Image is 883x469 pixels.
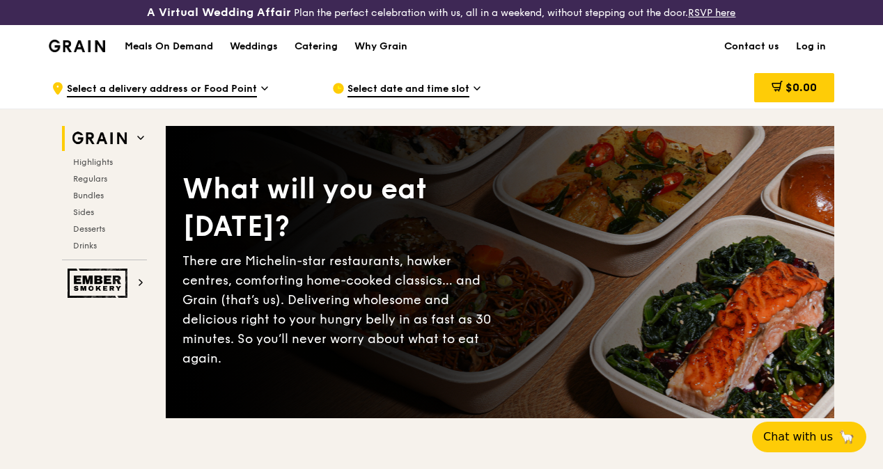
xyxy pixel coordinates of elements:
span: $0.00 [786,81,817,94]
div: There are Michelin-star restaurants, hawker centres, comforting home-cooked classics… and Grain (... [182,251,500,368]
div: Plan the perfect celebration with us, all in a weekend, without stepping out the door. [147,6,735,19]
img: Grain web logo [68,126,132,151]
span: Chat with us [763,429,833,445]
a: GrainGrain [49,24,105,66]
div: What will you eat [DATE]? [182,170,500,246]
span: Regulars [73,174,107,184]
a: Why Grain [346,26,416,67]
div: Catering [295,26,338,67]
button: Chat with us🦙 [752,422,866,452]
div: Why Grain [354,26,407,67]
span: Highlights [73,157,113,167]
a: RSVP here [688,7,735,19]
div: Weddings [230,26,278,67]
img: Grain [49,40,105,52]
a: Weddings [221,26,286,67]
h3: A Virtual Wedding Affair [147,6,291,19]
h1: Meals On Demand [125,40,213,54]
img: Ember Smokery web logo [68,269,132,298]
span: Sides [73,207,94,217]
span: Select date and time slot [347,82,469,97]
span: Drinks [73,241,97,251]
a: Contact us [716,26,788,67]
a: Catering [286,26,346,67]
span: Bundles [73,191,104,200]
span: Desserts [73,224,105,234]
span: 🦙 [838,429,855,445]
span: Select a delivery address or Food Point [67,82,257,97]
a: Log in [788,26,834,67]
